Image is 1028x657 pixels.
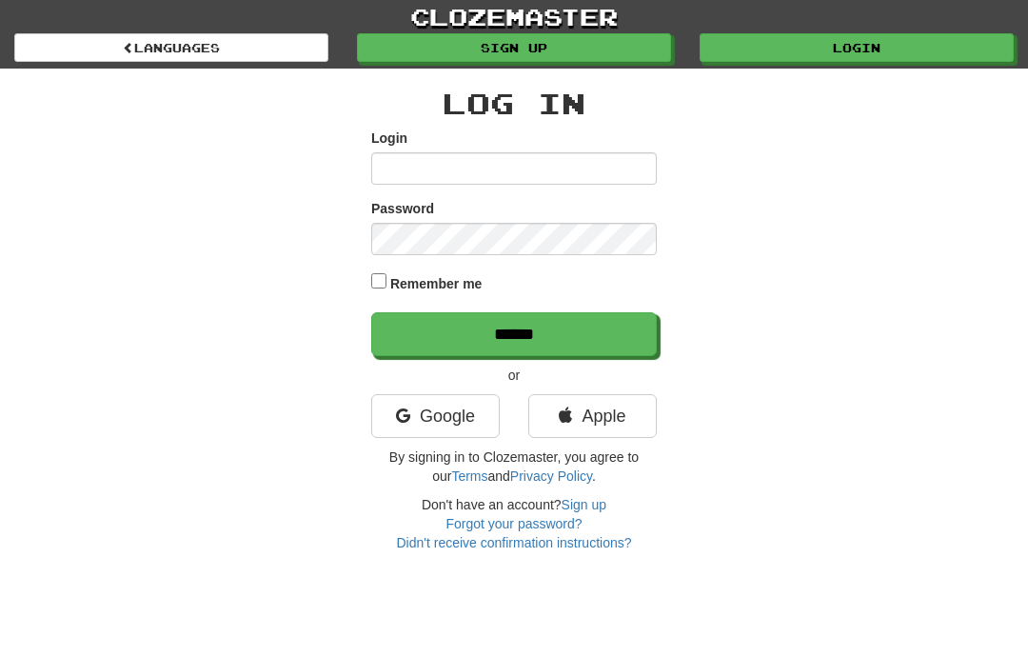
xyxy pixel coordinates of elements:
a: Forgot your password? [445,516,582,531]
a: Google [371,394,500,438]
a: Login [700,33,1014,62]
h2: Log In [371,88,657,119]
a: Sign up [562,497,606,512]
a: Apple [528,394,657,438]
a: Didn't receive confirmation instructions? [396,535,631,550]
a: Sign up [357,33,671,62]
label: Password [371,199,434,218]
div: Don't have an account? [371,495,657,552]
label: Remember me [390,274,483,293]
p: or [371,366,657,385]
a: Terms [451,468,487,484]
a: Privacy Policy [510,468,592,484]
a: Languages [14,33,328,62]
label: Login [371,129,407,148]
p: By signing in to Clozemaster, you agree to our and . [371,448,657,486]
